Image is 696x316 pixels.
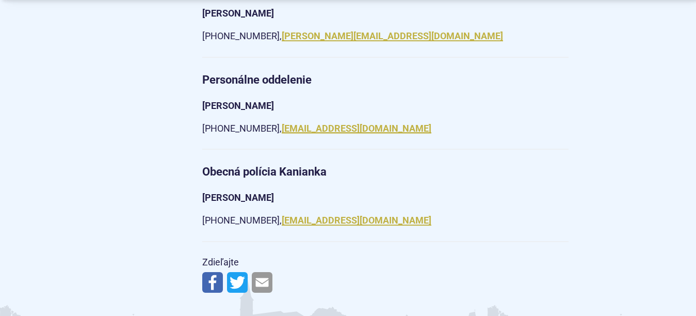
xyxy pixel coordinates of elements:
img: Zdieľať na Facebooku [202,272,223,293]
p: Zdieľajte [202,255,569,271]
strong: [PERSON_NAME] [202,192,274,203]
img: Zdieľať na Twitteri [227,272,248,293]
img: Zdieľať e-mailom [252,272,272,293]
strong: Personálne oddelenie [202,73,312,86]
strong: Obecná polícia Kanianka [202,165,327,178]
a: [PERSON_NAME][EMAIL_ADDRESS][DOMAIN_NAME] [282,30,503,41]
p: [PHONE_NUMBER], [202,28,569,44]
a: [EMAIL_ADDRESS][DOMAIN_NAME] [282,123,431,134]
a: [EMAIL_ADDRESS][DOMAIN_NAME] [282,215,431,226]
p: [PHONE_NUMBER], [202,121,569,137]
strong: [PERSON_NAME] [202,8,274,19]
p: [PHONE_NUMBER], [202,213,569,229]
strong: [PERSON_NAME] [202,100,274,111]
